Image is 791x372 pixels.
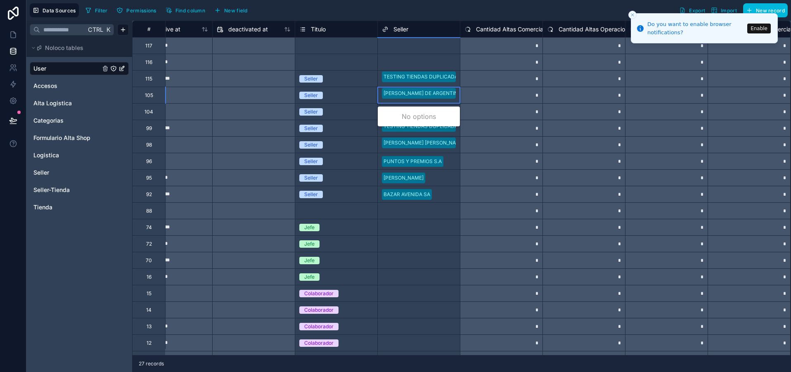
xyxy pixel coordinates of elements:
[30,62,129,75] div: User
[30,42,124,54] button: Noloco tables
[33,168,100,177] a: Seller
[384,73,461,81] div: TESTING TIENDAS DUPLICADAS
[304,240,315,248] div: Jefe
[87,24,104,35] span: Ctrl
[304,273,315,281] div: Jefe
[304,174,318,182] div: Seller
[740,3,788,17] a: New record
[30,166,129,179] div: Seller
[224,7,248,14] span: New field
[33,99,72,107] span: Alta Logistica
[384,139,465,147] div: [PERSON_NAME] [PERSON_NAME]
[30,183,129,197] div: Seller-Tienda
[304,158,318,165] div: Seller
[304,125,318,132] div: Seller
[30,149,129,162] div: Logistica
[147,274,152,280] div: 16
[33,82,57,90] span: Accesos
[676,3,708,17] button: Export
[30,201,129,214] div: Tienda
[304,339,334,347] div: Colaborador
[146,257,152,264] div: 70
[45,44,83,52] span: Noloco tables
[747,24,771,33] button: Enable
[33,116,64,125] span: Categorias
[559,25,635,33] span: Cantidad Altas Operaciones
[384,158,442,165] div: PUNTOS Y PREMIOS S.A
[95,7,108,14] span: Filter
[743,3,788,17] button: New record
[146,224,152,231] div: 74
[145,76,152,82] div: 115
[30,97,129,110] div: Alta Logistica
[304,75,318,83] div: Seller
[30,3,79,17] button: Data Sources
[33,151,59,159] span: Logistica
[33,64,46,73] span: User
[163,4,208,17] button: Find column
[33,186,70,194] span: Seller-Tienda
[126,7,156,14] span: Permissions
[304,224,315,231] div: Jefe
[304,257,315,264] div: Jefe
[139,360,164,367] span: 27 records
[304,141,318,149] div: Seller
[33,186,100,194] a: Seller-Tienda
[146,142,152,148] div: 98
[175,7,205,14] span: Find column
[33,82,100,90] a: Accesos
[146,175,152,181] div: 95
[146,241,152,247] div: 72
[33,134,100,142] a: Formulario Alta Shop
[304,92,318,99] div: Seller
[82,4,111,17] button: Filter
[33,151,100,159] a: Logistica
[304,108,318,116] div: Seller
[476,25,545,33] span: Cantidad Altas Comercial
[147,340,152,346] div: 12
[30,79,129,92] div: Accesos
[384,123,461,130] div: TESTING TIENDAS DUPLICADAS
[147,323,152,330] div: 13
[114,4,159,17] button: Permissions
[33,64,100,73] a: User
[30,114,129,127] div: Categorias
[304,323,334,330] div: Colaborador
[33,99,100,107] a: Alta Logistica
[105,27,111,33] span: K
[304,191,318,198] div: Seller
[146,307,152,313] div: 14
[647,20,745,36] div: Do you want to enable browser notifications?
[311,25,326,33] span: Titulo
[228,25,268,33] span: deactivated at
[33,134,90,142] span: Formulario Alta Shop
[43,7,76,14] span: Data Sources
[384,191,430,198] div: BAZAR AVENIDA SA
[33,203,100,211] a: Tienda
[145,59,152,66] div: 116
[147,290,152,297] div: 15
[708,3,740,17] button: Import
[146,125,152,132] div: 99
[384,90,474,97] div: [PERSON_NAME] DE ARGENTINA SAIC
[33,168,49,177] span: Seller
[139,26,159,32] div: #
[384,174,424,182] div: [PERSON_NAME]
[146,191,152,198] div: 92
[30,131,129,145] div: Formulario Alta Shop
[628,11,637,19] button: Close toast
[146,158,152,165] div: 96
[378,108,460,125] div: No options
[393,25,408,33] span: Seller
[146,208,152,214] div: 88
[114,4,162,17] a: Permissions
[304,306,334,314] div: Colaborador
[145,43,152,49] div: 117
[211,4,251,17] button: New field
[304,290,334,297] div: Colaborador
[144,109,153,115] div: 104
[33,116,100,125] a: Categorias
[33,203,52,211] span: Tienda
[145,92,153,99] div: 105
